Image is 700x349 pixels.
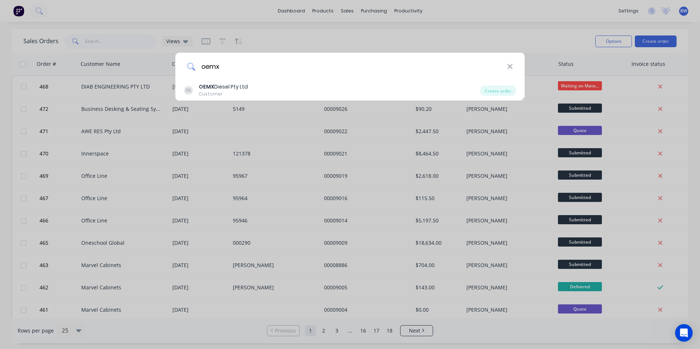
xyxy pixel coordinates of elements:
div: Create order [480,86,516,96]
div: Open Intercom Messenger [675,324,693,342]
input: Enter a customer name to create a new order... [195,53,507,80]
div: Diesel Pty Ltd [199,83,248,91]
b: OEMX [199,83,214,90]
div: Customer [199,91,248,97]
div: OL [184,86,193,95]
